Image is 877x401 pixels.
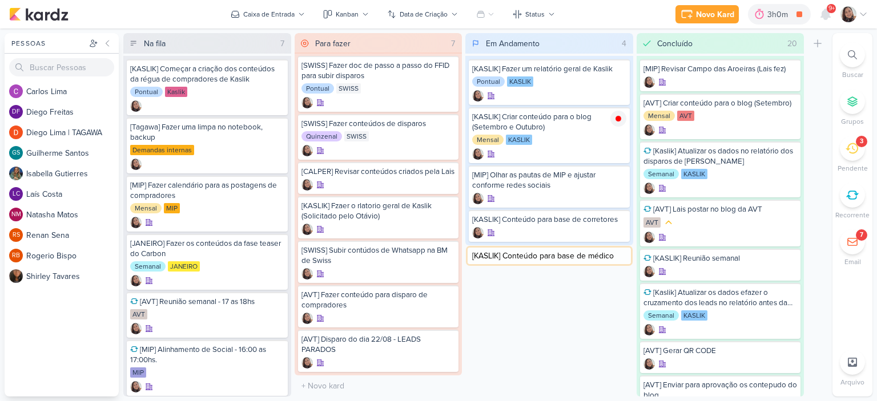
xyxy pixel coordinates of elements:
img: Sharlene Khoury [643,124,655,136]
div: Criador(a): Sharlene Khoury [643,324,655,335]
div: 4 [617,38,631,50]
p: NM [11,212,21,218]
div: Criador(a): Sharlene Khoury [472,90,484,102]
div: Semanal [643,310,679,321]
div: C a r l o s L i m a [26,86,119,98]
div: [KASLIK] Reunião semanal [643,253,798,264]
p: GS [12,150,20,156]
div: Prioridade Média [663,217,674,228]
div: Criador(a): Sharlene Khoury [301,145,313,156]
div: [KASLIK] Criar conteúdo para o blog (Setembro e Outubro) [472,112,626,132]
div: Pontual [472,76,505,87]
div: AVT [130,309,147,319]
div: Pontual [301,83,334,94]
input: + Novo kard [468,248,631,264]
button: Novo Kard [675,5,739,23]
div: L a í s C o s t a [26,188,119,200]
img: Sharlene Khoury [301,224,313,235]
input: + Novo kard [297,378,460,394]
div: I s a b e l l a G u t i e r r e s [26,168,119,180]
div: Criador(a): Sharlene Khoury [301,268,313,280]
div: R e n a n S e n a [26,229,119,241]
div: [AVT] Gerar QR CODE [643,346,798,356]
div: [SWISS] Fazer doc de passo a passo do FFID para subir disparos [301,60,456,81]
img: Carlos Lima [9,84,23,98]
div: Criador(a): Sharlene Khoury [643,183,655,194]
div: [AVT] Enviar para aprovação os contepudo do blog [643,380,798,400]
div: KASLIK [681,169,707,179]
div: [Kaslik] Atualizar os dados no relatório dos disparos de Kaslik [643,146,798,167]
div: [SWISS] Subir contúdos de Whatsapp na BM de Swiss [301,245,456,266]
img: Sharlene Khoury [643,183,655,194]
div: Renan Sena [9,228,23,242]
img: Sharlene Khoury [472,90,484,102]
div: 20 [783,38,802,50]
p: LC [13,191,20,197]
img: Sharlene Khoury [301,145,313,156]
div: Semanal [643,169,679,179]
div: Semanal [130,261,166,272]
img: Sharlene Khoury [301,179,313,191]
div: [AVT] Disparo do dia 22/08 - LEADS PARADOS [301,334,456,355]
div: Criador(a): Sharlene Khoury [130,275,142,286]
div: KASLIK [681,310,707,321]
div: MIP [164,203,180,213]
img: Sharlene Khoury [130,159,142,170]
div: N a t a s h a M a t o s [26,209,119,221]
img: Sharlene Khoury [643,324,655,335]
div: 7 [446,38,460,50]
div: [CALPER] Revisar conteúdos criados pela Lais [301,167,456,177]
div: [SWISS] Fazer conteúdos de disparos [301,119,456,129]
div: [MIP] Fazer calendário para as postagens de compradores [130,180,284,201]
span: 9+ [828,4,835,13]
div: Quinzenal [301,131,342,141]
div: Criador(a): Sharlene Khoury [643,266,655,277]
div: Criador(a): Sharlene Khoury [130,217,142,228]
p: Arquivo [840,377,864,387]
img: Sharlene Khoury [130,323,142,334]
div: 3 [860,137,863,146]
div: Criador(a): Sharlene Khoury [301,313,313,324]
div: G u i l h e r m e S a n t o s [26,147,119,159]
div: Pontual [130,87,163,97]
div: JANEIRO [168,261,200,272]
img: tracking [610,111,626,127]
img: Sharlene Khoury [301,97,313,108]
img: Sharlene Khoury [643,76,655,88]
img: Sharlene Khoury [643,232,655,243]
p: Grupos [841,116,864,127]
p: DF [12,109,20,115]
div: R o g e r i o B i s p o [26,250,119,262]
div: [KASLIK] Começar a criação dos conteúdos da régua de compradores de Kaslik [130,64,284,84]
div: Criador(a): Sharlene Khoury [643,232,655,243]
div: [MIP] Revisar Campo das Aroeiras (Lais fez) [643,64,798,74]
img: Sharlene Khoury [301,313,313,324]
div: Criador(a): Sharlene Khoury [301,179,313,191]
div: Criador(a): Sharlene Khoury [643,124,655,136]
img: Isabella Gutierres [9,167,23,180]
div: Criador(a): Sharlene Khoury [130,323,142,334]
div: [KASLIK] Conteúdo para base de corretores [472,214,626,225]
div: [AVT] Reunião semanal - 17 as 18hs [130,297,284,307]
div: [Tagawa] Fazer uma limpa no notebook, backup [130,122,284,143]
div: Pessoas [9,38,87,48]
div: Demandas internas [130,145,194,155]
div: Natasha Matos [9,208,23,221]
div: Guilherme Santos [9,146,23,160]
div: [MIP] Alinhamento de Social - 16:00 as 17:00hs. [130,345,284,365]
div: Kaslik [165,87,187,97]
div: [AVT] Lais postar no blog da AVT [643,204,798,214]
div: Diego Freitas [9,105,23,119]
img: Sharlene Khoury [301,357,313,368]
div: 7 [276,38,289,50]
div: KASLIK [506,135,532,145]
div: 3h0m [767,9,791,21]
div: SWISS [336,83,361,94]
div: Mensal [130,203,162,213]
img: kardz.app [9,7,69,21]
p: Email [844,257,861,267]
div: S h i r l e y T a v a r e s [26,270,119,282]
img: Sharlene Khoury [643,358,655,370]
img: Diego Lima | TAGAWA [9,125,23,139]
img: Sharlene Khoury [130,100,142,112]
